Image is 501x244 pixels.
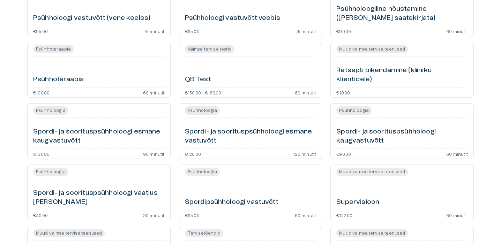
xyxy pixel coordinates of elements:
[27,42,171,98] a: Open service booking details
[336,90,350,94] p: €10.00
[336,229,408,237] span: Muud vaimse tervise teenused
[295,90,316,94] p: 60 minutit
[446,213,468,217] p: 60 minutit
[27,103,171,159] a: Open service booking details
[33,229,105,237] span: Muud vaimse tervise teenused
[185,168,220,176] span: Psühholoogia
[185,45,234,53] span: Vaimse tervise testid
[336,127,468,146] h6: Spordi- ja soorituspsühholoogi kaugvastuvõtt
[144,29,165,33] p: 75 minutit
[185,213,200,217] p: €95.00
[185,152,201,156] p: €120.00
[336,66,468,84] h6: Retsepti pikendamine (kliiniku klientidele)
[336,213,352,217] p: €122.00
[33,90,50,94] p: €100.00
[296,29,316,33] p: 75 minutit
[33,29,48,33] p: €95.00
[33,106,68,115] span: Psühholoogia
[293,152,316,156] p: 120 minutit
[336,106,372,115] span: Psühholoogia
[179,165,322,220] a: Open service booking details
[33,127,165,146] h6: Spordi- ja soorituspsühholoogi esmane kaugvastuvõtt
[33,168,68,176] span: Psühholoogia
[185,75,211,84] h6: QB Test
[330,42,474,98] a: Open service booking details
[179,103,322,159] a: Open service booking details
[185,127,316,146] h6: Spordi- ja soorituspsühholoogi esmane vastuvõtt
[330,103,474,159] a: Open service booking details
[33,14,150,23] h6: Psühholoogi vastuvõtt (vene keeles)
[185,198,278,207] h6: Spordipsühholoogi vastuvõtt
[336,168,408,176] span: Muud vaimse tervise teenused
[143,152,165,156] p: 90 minutit
[27,165,171,220] a: Open service booking details
[336,29,351,33] p: €80.00
[33,189,165,207] h6: Spordi- ja soorituspsühholoogi vaatlus [PERSON_NAME]
[330,165,474,220] a: Open service booking details
[143,213,165,217] p: 30 minutit
[179,42,322,98] a: Open service booking details
[33,152,50,156] p: €130.00
[185,29,200,33] p: €95.00
[185,106,220,115] span: Psühholoogia
[185,90,222,94] p: €150.00 - €160.00
[295,213,316,217] p: 60 minutit
[446,152,468,156] p: 60 minutit
[33,213,48,217] p: €40.00
[185,14,280,23] h6: Psühholoogi vastuvõtt veebis
[33,75,84,84] h6: Psühhoteraapia
[336,45,408,53] span: Muud vaimse tervise teenused
[336,152,351,156] p: €90.00
[336,5,468,23] h6: Psühholoogiline nõustamine ([PERSON_NAME] saatekirjata)
[336,198,379,207] h6: Supervisioon
[185,229,223,237] span: Tervisetõendid
[143,90,165,94] p: 60 minutit
[33,45,74,53] span: Psühhoteraapia
[446,29,468,33] p: 60 minutit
